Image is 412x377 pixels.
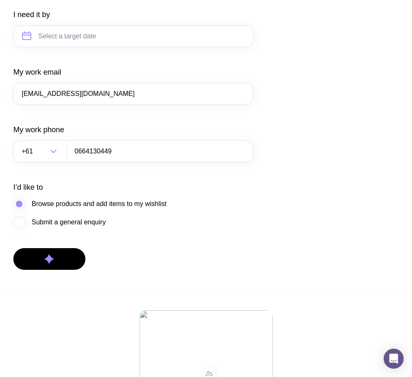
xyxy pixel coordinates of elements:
[13,83,253,105] input: you@email.com
[13,141,67,162] div: Search for option
[13,182,43,192] label: I’d like to
[66,141,253,162] input: 0400123456
[32,217,106,227] span: Submit a general enquiry
[35,141,47,162] input: Search for option
[32,199,167,209] span: Browse products and add items to my wishlist
[13,125,64,135] label: My work phone
[384,349,404,369] div: Open Intercom Messenger
[13,25,253,47] input: Select a target date
[13,10,50,20] label: I need it by
[13,67,61,77] label: My work email
[22,141,35,162] span: +61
